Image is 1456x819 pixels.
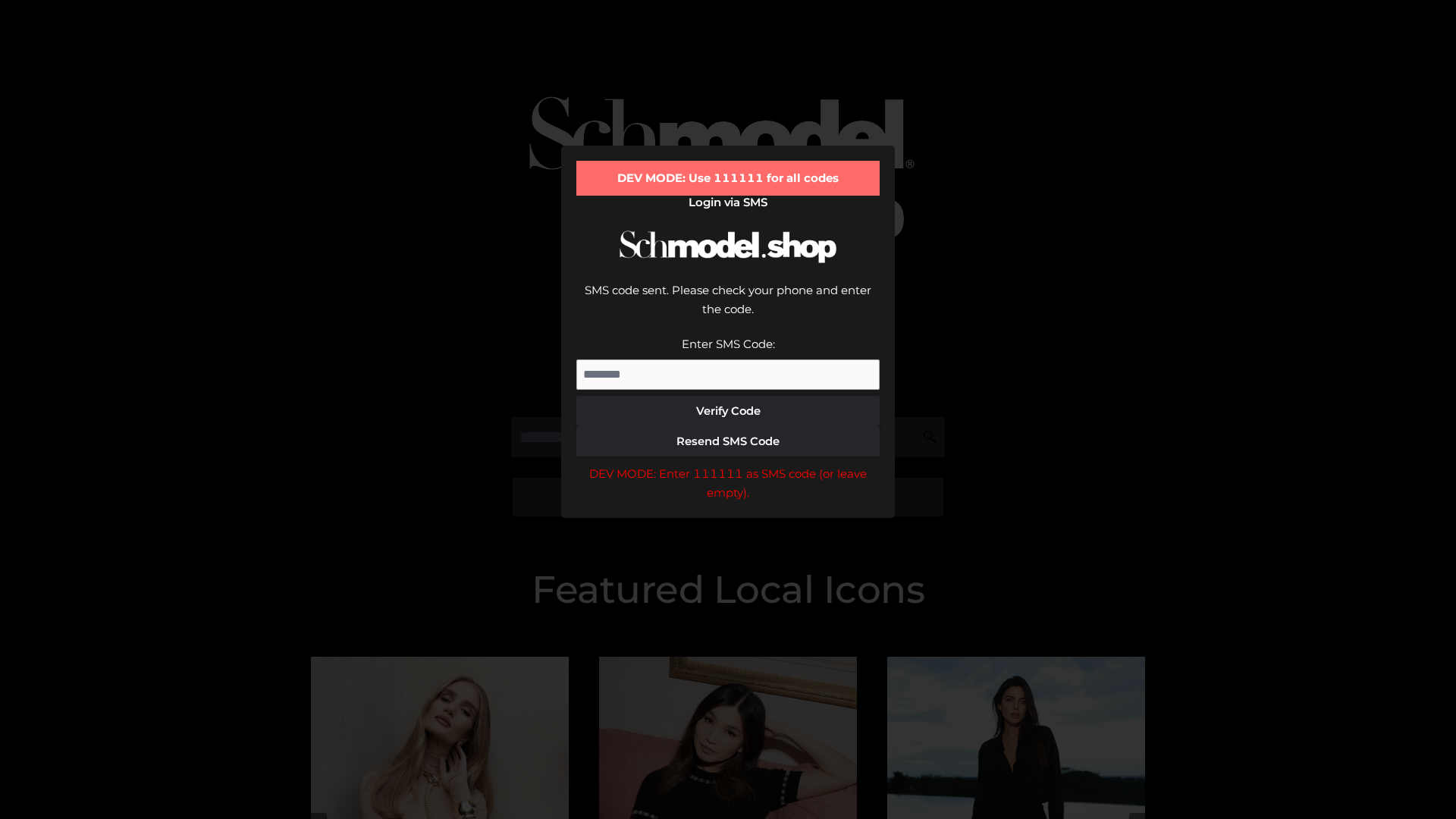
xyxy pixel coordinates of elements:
[576,196,880,209] h2: Login via SMS
[576,281,880,334] div: SMS code sent. Please check your phone and enter the code.
[614,217,842,277] img: Schmodel Logo
[576,426,880,457] button: Resend SMS Code
[576,161,880,196] div: DEV MODE: Use 111111 for all codes
[576,464,880,503] div: DEV MODE: Enter 111111 as SMS code (or leave empty).
[682,337,775,351] label: Enter SMS Code:
[576,396,880,426] button: Verify Code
